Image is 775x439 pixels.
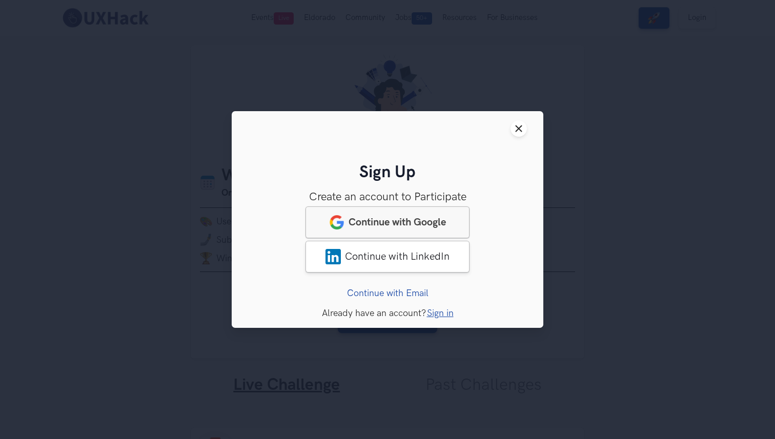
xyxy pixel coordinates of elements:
[305,206,470,238] a: googleContinue with Google
[325,249,341,264] img: LinkedIn
[322,308,426,319] span: Already have an account?
[347,288,429,299] a: Continue with Email
[305,241,470,273] a: LinkedInContinue with LinkedIn
[248,191,527,204] h3: Create an account to Participate
[248,163,527,183] h2: Sign Up
[329,215,344,230] img: google
[349,216,446,228] span: Continue with Google
[345,250,450,263] span: Continue with LinkedIn
[427,308,454,319] a: Sign in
